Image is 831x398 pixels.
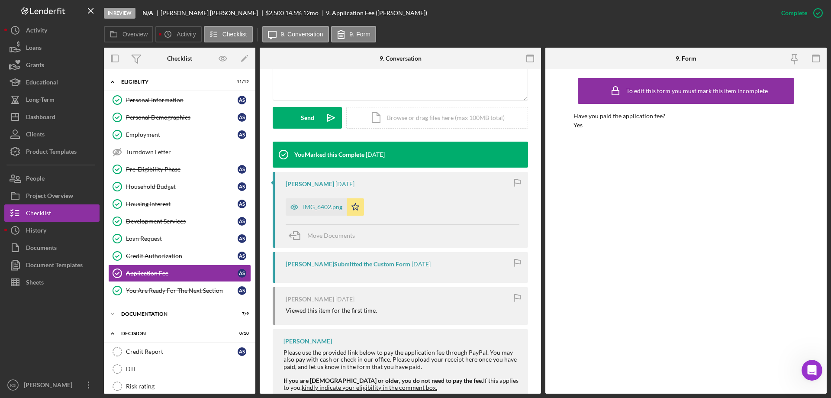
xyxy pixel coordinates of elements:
span: $2,500 [265,9,284,16]
div: Viewed this item for the first time. [286,307,377,314]
div: [PERSON_NAME] [283,338,332,345]
div: Turndown Letter [126,149,251,155]
label: Overview [122,31,148,38]
button: Documents [4,239,100,256]
button: Document Templates [4,256,100,274]
a: You Are Ready For The Next SectionAS [108,282,251,299]
a: People [4,170,100,187]
div: 11 / 12 [233,79,249,84]
a: Turndown Letter [108,143,251,161]
a: DTI [108,360,251,378]
div: IMG_6402.png [303,204,342,210]
div: If this applies to you, [283,377,519,391]
div: [PERSON_NAME] [22,376,78,396]
div: Pre-Eligibility Phase [126,166,238,173]
div: [PERSON_NAME] [286,296,334,303]
label: 9. Form [350,31,370,38]
a: Credit ReportAS [108,343,251,360]
div: Long-Term [26,91,55,110]
button: Sheets [4,274,100,291]
button: Checklist [204,26,253,42]
div: Risk rating [126,383,251,390]
a: History [4,222,100,239]
div: A S [238,200,246,208]
div: In Review [104,8,135,19]
button: 9. Form [331,26,376,42]
label: Checklist [222,31,247,38]
div: A S [238,182,246,191]
text: KS [10,383,16,388]
div: Project Overview [26,187,73,207]
div: Application Fee [126,270,238,277]
button: Project Overview [4,187,100,204]
div: Housing Interest [126,201,238,207]
a: Checklist [4,204,100,222]
div: A S [238,286,246,295]
div: Dashboard [26,108,55,128]
a: Pre-Eligibility PhaseAS [108,161,251,178]
iframe: Intercom live chat [802,360,822,381]
div: A S [238,269,246,278]
div: 7 / 9 [233,311,249,317]
div: Credit Report [126,348,238,355]
button: Complete [773,4,827,22]
label: Activity [177,31,196,38]
div: A S [238,347,246,356]
div: 14.5 % [285,10,302,16]
div: Employment [126,131,238,138]
div: Documentation [121,311,227,317]
a: Risk rating [108,378,251,395]
button: Clients [4,126,100,143]
button: Educational [4,74,100,91]
div: A S [238,217,246,226]
div: A S [238,165,246,174]
div: Eligiblity [121,79,227,84]
div: Clients [26,126,45,145]
a: EmploymentAS [108,126,251,143]
div: [PERSON_NAME] [286,181,334,188]
button: Long-Term [4,91,100,108]
label: 9. Conversation [281,31,323,38]
div: Complete [781,4,807,22]
button: KS[PERSON_NAME] [4,376,100,394]
div: Personal Demographics [126,114,238,121]
button: Activity [4,22,100,39]
a: Personal InformationAS [108,91,251,109]
div: History [26,222,46,241]
div: Documents [26,239,57,259]
b: N/A [142,10,153,16]
button: 9. Conversation [262,26,329,42]
div: Sheets [26,274,44,293]
div: People [26,170,45,189]
a: Product Templates [4,143,100,160]
button: IMG_6402.png [286,198,364,216]
div: [PERSON_NAME] [PERSON_NAME] [161,10,265,16]
div: A S [238,234,246,243]
div: You Are Ready For The Next Section [126,287,238,294]
div: A S [238,96,246,104]
div: Household Budget [126,183,238,190]
button: Grants [4,56,100,74]
div: [PERSON_NAME] Submitted the Custom Form [286,261,410,268]
div: Grants [26,56,44,76]
div: Checklist [167,55,192,62]
div: Yes [573,122,583,129]
button: Loans [4,39,100,56]
div: Please use the provided link below to pay the application fee through PayPal. You may also pay wi... [283,349,519,370]
div: Document Templates [26,256,83,276]
div: Send [301,107,314,129]
div: To edit this form you must mark this item incomplete [626,87,768,94]
div: Development Services [126,218,238,225]
a: Loan RequestAS [108,230,251,247]
div: Have you paid the application fee? [573,113,799,120]
div: Loan Request [126,235,238,242]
